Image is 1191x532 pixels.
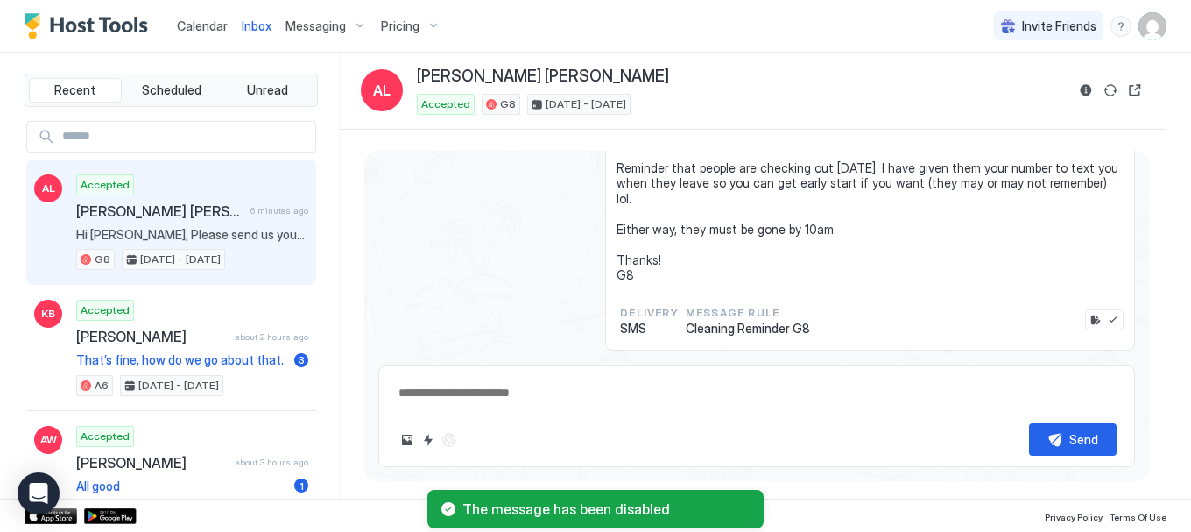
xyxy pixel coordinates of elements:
[138,378,219,394] span: [DATE] - [DATE]
[81,302,130,318] span: Accepted
[29,78,122,103] button: Recent
[95,378,109,394] span: A6
[397,429,418,450] button: Upload image
[235,331,308,343] span: about 2 hours ago
[1110,16,1131,37] div: menu
[617,130,1124,283] span: Hi [PERSON_NAME], Reminder that people are checking out [DATE]. I have given them your number to ...
[247,82,288,98] span: Unread
[686,305,810,321] span: Message Rule
[1087,311,1104,329] button: Edit rule
[76,202,243,220] span: [PERSON_NAME] [PERSON_NAME]
[76,454,228,472] span: [PERSON_NAME]
[242,17,271,35] a: Inbox
[177,18,228,33] span: Calendar
[95,252,110,267] span: G8
[417,67,669,87] span: [PERSON_NAME] [PERSON_NAME]
[1022,18,1096,34] span: Invite Friends
[462,500,750,518] span: The message has been disabled
[76,352,287,368] span: That’s fine, how do we go about that.
[1124,80,1145,101] button: Open reservation
[381,18,419,34] span: Pricing
[54,82,95,98] span: Recent
[81,429,130,444] span: Accepted
[140,252,221,267] span: [DATE] - [DATE]
[221,78,314,103] button: Unread
[1100,80,1121,101] button: Sync reservation
[1138,12,1166,40] div: User profile
[1069,430,1098,449] div: Send
[40,432,57,448] span: AW
[25,74,318,107] div: tab-group
[250,205,308,216] span: 6 minutes ago
[81,177,130,193] span: Accepted
[421,96,470,112] span: Accepted
[546,96,626,112] span: [DATE] - [DATE]
[298,353,305,366] span: 3
[1029,423,1117,456] button: Send
[76,328,228,345] span: [PERSON_NAME]
[76,479,287,494] span: All good
[242,18,271,33] span: Inbox
[620,305,679,321] span: Delivery
[142,82,201,98] span: Scheduled
[18,472,60,514] div: Open Intercom Messenger
[686,321,810,337] span: Cleaning Reminder G8
[55,122,315,152] input: Input Field
[620,321,679,337] span: SMS
[41,306,55,322] span: KB
[76,227,308,243] span: Hi [PERSON_NAME], Please send us your email address and copy of your ID here or you may text it t...
[25,13,156,39] a: Host Tools Logo
[235,457,308,468] span: about 3 hours ago
[373,80,391,101] span: AL
[1104,311,1122,329] button: Enable message
[418,429,439,450] button: Quick reply
[42,181,55,196] span: AL
[125,78,218,103] button: Scheduled
[500,96,516,112] span: G8
[177,17,228,35] a: Calendar
[300,479,304,493] span: 1
[285,18,346,34] span: Messaging
[1075,80,1096,101] button: Reservation information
